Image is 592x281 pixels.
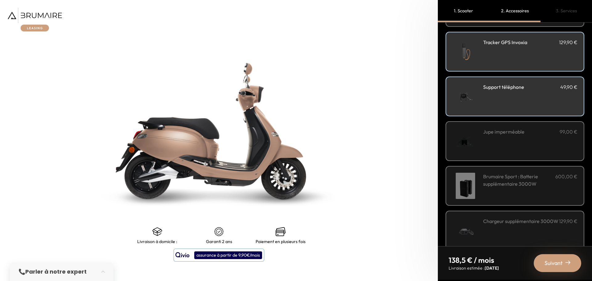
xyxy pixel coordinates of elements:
[174,249,264,262] button: assurance à partir de 9,90€/mois
[452,83,479,110] img: Support téléphone
[545,259,563,267] span: Suivant
[452,173,479,199] img: Brumaire Sport : Batterie supplémentaire 3000W
[483,83,524,91] h3: Support téléphone
[8,8,62,31] img: Brumaire Leasing
[559,39,578,46] p: 129,90 €
[483,39,527,46] h3: Tracker GPS Invoxia
[559,217,578,225] p: 129,90 €
[483,173,555,188] h3: Brumaire Sport : Batterie supplémentaire 3000W
[560,83,578,91] p: 49,90 €
[152,227,162,237] img: shipping.png
[483,128,524,135] h3: Jupe imperméable
[483,217,558,225] h3: Chargeur supplémentaire 3000W
[449,265,499,271] p: Livraison estimée :
[214,227,224,237] img: certificat-de-garantie.png
[137,239,177,244] p: Livraison à domicile :
[485,265,499,271] span: [DATE]
[206,239,232,244] p: Garanti 2 ans
[276,227,286,237] img: credit-cards.png
[560,128,578,135] p: 99,00 €
[452,39,479,65] img: Tracker GPS Invoxia
[256,239,306,244] p: Paiement en plusieurs fois
[452,217,479,244] img: Chargeur supplémentaire 3000W
[449,255,499,265] p: 138,5 € / mois
[175,251,190,259] img: logo qivio
[565,260,570,265] img: right-arrow-2.png
[555,173,578,188] p: 600,00 €
[194,251,262,259] div: assurance à partir de 9,90€/mois
[452,128,479,154] img: Jupe imperméable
